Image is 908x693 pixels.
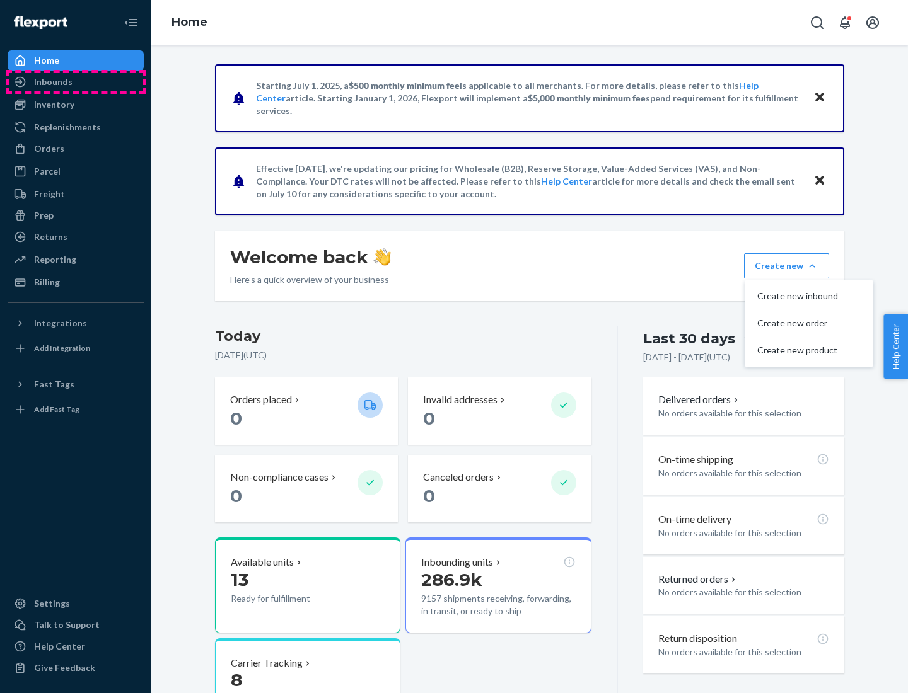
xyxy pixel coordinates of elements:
[34,121,101,134] div: Replenishments
[757,319,838,328] span: Create new order
[8,72,144,92] a: Inbounds
[8,374,144,394] button: Fast Tags
[8,249,144,270] a: Reporting
[658,572,738,587] button: Returned orders
[423,470,494,484] p: Canceled orders
[658,467,829,479] p: No orders available for this selection
[8,227,144,247] a: Returns
[658,512,731,527] p: On-time delivery
[34,640,85,653] div: Help Center
[231,555,294,570] p: Available units
[231,669,242,690] span: 8
[8,636,144,656] a: Help Center
[757,292,838,301] span: Create new inbound
[230,392,292,407] p: Orders placed
[230,470,329,484] p: Non-compliance cases
[643,351,730,364] p: [DATE] - [DATE] ( UTC )
[658,452,733,467] p: On-time shipping
[34,142,64,155] div: Orders
[34,276,60,289] div: Billing
[8,161,144,181] a: Parcel
[215,349,591,362] p: [DATE] ( UTC )
[541,176,592,186] a: Help Center
[423,392,498,407] p: Invalid addresses
[231,656,303,670] p: Carrier Tracking
[757,346,838,355] span: Create new product
[8,593,144,614] a: Settings
[34,209,54,222] div: Prep
[231,569,248,590] span: 13
[34,54,59,67] div: Home
[408,377,591,445] button: Invalid addresses 0
[832,10,858,35] button: Open notifications
[408,455,591,522] button: Canceled orders 0
[8,313,144,333] button: Integrations
[34,343,90,353] div: Add Integration
[34,619,100,631] div: Talk to Support
[34,231,67,243] div: Returns
[8,184,144,204] a: Freight
[805,10,830,35] button: Open Search Box
[8,117,144,137] a: Replenishments
[643,329,735,348] div: Last 30 days
[8,139,144,159] a: Orders
[256,163,801,200] p: Effective [DATE], we're updating our pricing for Wholesale (B2B), Reserve Storage, Value-Added Se...
[373,248,391,266] img: hand-wave emoji
[215,455,398,522] button: Non-compliance cases 0
[34,597,70,610] div: Settings
[423,408,435,429] span: 0
[34,661,95,674] div: Give Feedback
[34,253,76,266] div: Reporting
[744,253,829,278] button: Create newCreate new inboundCreate new orderCreate new product
[230,273,391,286] p: Here’s a quick overview of your business
[256,79,801,117] p: Starting July 1, 2025, a is applicable to all merchants. For more details, please refer to this a...
[14,16,67,29] img: Flexport logo
[172,15,207,29] a: Home
[8,205,144,226] a: Prep
[8,338,144,358] a: Add Integration
[215,377,398,445] button: Orders placed 0
[230,408,242,429] span: 0
[8,272,144,292] a: Billing
[747,283,871,310] button: Create new inbound
[747,337,871,364] button: Create new product
[8,658,144,678] button: Give Feedback
[231,592,347,605] p: Ready for fulfillment
[34,188,65,200] div: Freight
[230,485,242,507] span: 0
[405,537,591,633] button: Inbounding units286.9k9157 shipments receiving, forwarding, in transit, or ready to ship
[528,93,646,103] span: $5,000 monthly minimum fee
[215,326,591,346] h3: Today
[658,527,829,539] p: No orders available for this selection
[119,10,144,35] button: Close Navigation
[161,4,218,41] ol: breadcrumbs
[421,569,482,590] span: 286.9k
[658,392,741,407] button: Delivered orders
[8,615,144,635] a: Talk to Support
[34,76,73,88] div: Inbounds
[658,631,737,646] p: Return disposition
[812,89,828,107] button: Close
[658,586,829,598] p: No orders available for this selection
[230,246,391,268] h1: Welcome back
[34,378,74,391] div: Fast Tags
[34,317,87,329] div: Integrations
[658,407,829,420] p: No orders available for this selection
[34,98,74,111] div: Inventory
[8,399,144,420] a: Add Fast Tag
[423,485,435,507] span: 0
[349,80,460,91] span: $500 monthly minimum fee
[8,50,144,71] a: Home
[860,10,885,35] button: Open account menu
[658,646,829,658] p: No orders available for this selection
[883,314,908,379] button: Help Center
[34,404,79,415] div: Add Fast Tag
[8,94,144,115] a: Inventory
[812,172,828,190] button: Close
[421,555,493,570] p: Inbounding units
[215,537,400,633] button: Available units13Ready for fulfillment
[747,310,871,337] button: Create new order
